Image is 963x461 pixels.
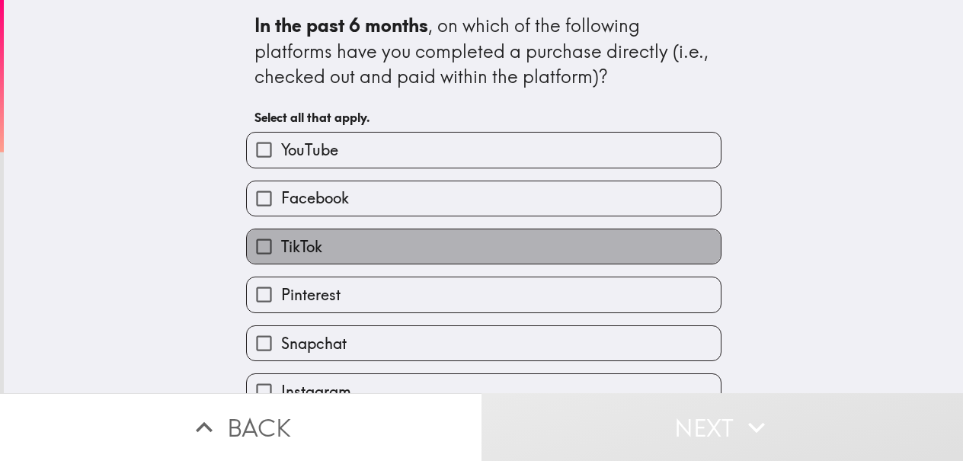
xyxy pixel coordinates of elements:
button: Snapchat [247,326,721,360]
span: Instagram [281,381,351,402]
span: YouTube [281,139,338,161]
span: Snapchat [281,333,347,354]
button: Facebook [247,181,721,216]
button: YouTube [247,133,721,167]
span: Pinterest [281,284,341,306]
div: , on which of the following platforms have you completed a purchase directly (i.e., checked out a... [254,13,713,90]
button: Next [481,393,963,461]
button: Pinterest [247,277,721,312]
h6: Select all that apply. [254,109,713,126]
span: Facebook [281,187,349,209]
button: TikTok [247,229,721,264]
span: TikTok [281,236,322,258]
b: In the past 6 months [254,14,428,37]
button: Instagram [247,374,721,408]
